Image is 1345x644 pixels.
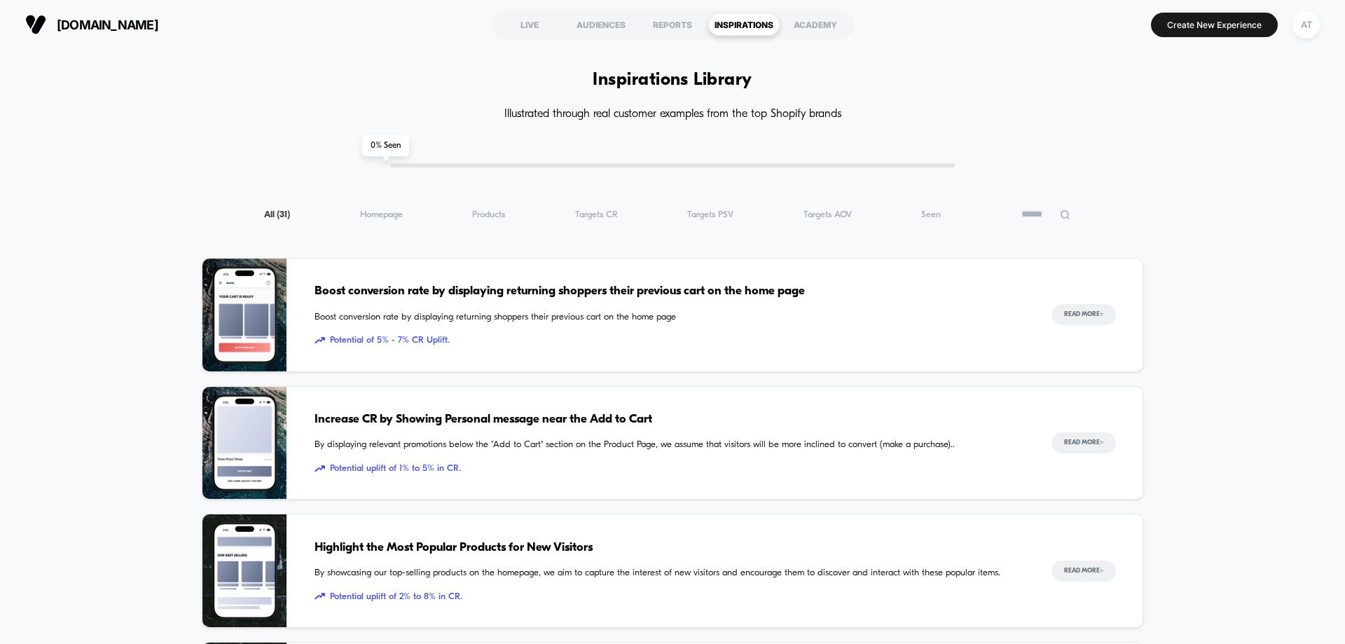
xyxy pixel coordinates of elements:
span: By displaying relevant promotions below the "Add to Cart" section on the Product Page, we assume ... [315,438,1023,452]
div: ACADEMY [780,13,851,36]
span: Homepage [360,210,403,220]
span: Potential of 5% - 7% CR Uplift. [315,334,1023,348]
span: Targets PSV [687,210,733,220]
span: Increase CR by Showing Personal message near the Add to Cart [315,411,1023,429]
span: By showcasing our top-selling products on the homepage, we aim to capture the interest of new vis... [315,566,1023,580]
span: Targets CR [575,210,618,220]
div: AT [1292,11,1320,39]
div: INSPIRATIONS [708,13,780,36]
span: 0 % Seen [362,135,409,156]
span: Targets AOV [803,210,852,220]
span: Products [472,210,505,220]
button: [DOMAIN_NAME] [21,13,163,36]
div: REPORTS [637,13,708,36]
button: Read More> [1051,561,1116,582]
button: Read More> [1051,304,1116,325]
div: LIVE [494,13,565,36]
span: Potential uplift of 1% to 5% in CR. [315,462,1023,476]
span: Boost conversion rate by displaying returning shoppers their previous cart on the home page [315,282,1023,301]
button: Create New Experience [1151,13,1278,37]
div: AUDIENCES [565,13,637,36]
span: [DOMAIN_NAME] [57,18,158,32]
span: Potential uplift of 2% to 8% in CR. [315,590,1023,604]
span: Highlight the Most Popular Products for New Visitors [315,539,1023,557]
h4: Illustrated through real customer examples from the top Shopify brands [202,108,1143,121]
span: Seen [921,210,941,220]
span: Boost conversion rate by displaying returning shoppers their previous cart on the home page [315,310,1023,324]
button: AT [1288,11,1324,39]
button: Read More> [1051,432,1116,453]
img: Visually logo [25,14,46,35]
h1: Inspirations Library [593,70,752,90]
